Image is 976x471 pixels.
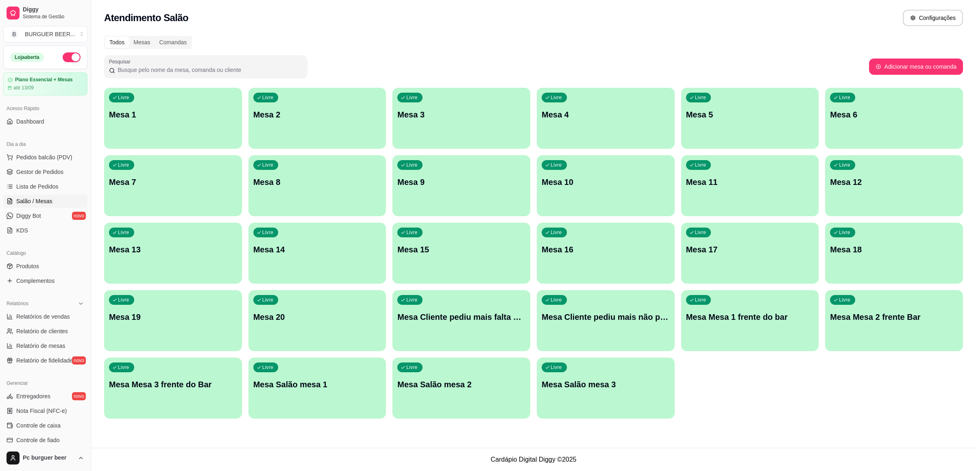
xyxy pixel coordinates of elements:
p: Mesa 11 [686,176,814,188]
button: LivreMesa Mesa 3 frente do Bar [104,358,242,419]
p: Mesa Mesa 3 frente do Bar [109,379,237,390]
span: Complementos [16,277,54,285]
h2: Atendimento Salão [104,11,188,24]
span: Nota Fiscal (NFC-e) [16,407,67,415]
p: Mesa 8 [253,176,381,188]
p: Livre [262,364,274,371]
p: Livre [695,162,706,168]
span: Relatório de mesas [16,342,65,350]
span: Diggy Bot [16,212,41,220]
p: Livre [406,364,418,371]
div: Mesas [129,37,155,48]
button: LivreMesa Cliente pediu mais falta pagar 1 [392,290,530,351]
p: Mesa 1 [109,109,237,120]
div: Comandas [155,37,192,48]
button: LivreMesa 4 [537,88,675,149]
p: Mesa 10 [542,176,670,188]
span: Pc burguer beer [23,454,74,462]
button: LivreMesa 19 [104,290,242,351]
div: Gerenciar [3,377,87,390]
span: Relatórios de vendas [16,313,70,321]
p: Mesa Cliente pediu mais falta pagar 1 [397,311,525,323]
div: Loja aberta [10,53,44,62]
button: LivreMesa 10 [537,155,675,216]
button: LivreMesa 12 [825,155,963,216]
span: Controle de fiado [16,436,60,444]
button: LivreMesa 20 [248,290,386,351]
label: Pesquisar [109,58,133,65]
span: Lista de Pedidos [16,182,59,191]
button: LivreMesa 9 [392,155,530,216]
button: LivreMesa Salão mesa 1 [248,358,386,419]
a: Complementos [3,274,87,287]
a: Lista de Pedidos [3,180,87,193]
button: Pedidos balcão (PDV) [3,151,87,164]
p: Livre [118,162,129,168]
p: Mesa 12 [830,176,958,188]
span: Produtos [16,262,39,270]
p: Livre [839,229,850,236]
button: LivreMesa 15 [392,223,530,284]
p: Mesa 16 [542,244,670,255]
span: Entregadores [16,392,50,400]
p: Mesa 20 [253,311,381,323]
p: Livre [839,297,850,303]
p: Mesa 14 [253,244,381,255]
footer: Cardápio Digital Diggy © 2025 [91,448,976,471]
a: Gestor de Pedidos [3,165,87,178]
span: Salão / Mesas [16,197,52,205]
p: Livre [551,364,562,371]
span: Pedidos balcão (PDV) [16,153,72,161]
a: KDS [3,224,87,237]
article: até 13/09 [13,85,34,91]
a: Relatórios de vendas [3,310,87,323]
div: Todos [105,37,129,48]
p: Mesa 15 [397,244,525,255]
p: Livre [551,229,562,236]
button: LivreMesa Mesa 1 frente do bar [681,290,819,351]
button: LivreMesa 5 [681,88,819,149]
a: Nota Fiscal (NFC-e) [3,404,87,417]
p: Livre [262,94,274,101]
a: DiggySistema de Gestão [3,3,87,23]
a: Salão / Mesas [3,195,87,208]
button: LivreMesa 11 [681,155,819,216]
button: LivreMesa 6 [825,88,963,149]
div: Catálogo [3,247,87,260]
span: Relatórios [7,300,28,307]
p: Livre [695,94,706,101]
button: LivreMesa 1 [104,88,242,149]
p: Mesa 13 [109,244,237,255]
p: Livre [839,94,850,101]
p: Livre [118,229,129,236]
a: Plano Essencial + Mesasaté 13/09 [3,72,87,96]
span: Dashboard [16,117,44,126]
a: Entregadoresnovo [3,390,87,403]
p: Mesa 2 [253,109,381,120]
button: LivreMesa Mesa 2 frente Bar [825,290,963,351]
p: Livre [551,94,562,101]
button: LivreMesa Salão mesa 2 [392,358,530,419]
span: B [10,30,18,38]
p: Livre [118,297,129,303]
p: Livre [406,162,418,168]
span: Relatório de fidelidade [16,356,73,365]
span: KDS [16,226,28,234]
span: Sistema de Gestão [23,13,84,20]
p: Mesa Cliente pediu mais não pagou 2 [542,311,670,323]
button: Adicionar mesa ou comanda [869,59,963,75]
button: LivreMesa 2 [248,88,386,149]
p: Livre [118,94,129,101]
p: Livre [262,229,274,236]
p: Mesa 3 [397,109,525,120]
div: BURGUER BEER ... [25,30,75,38]
p: Mesa 6 [830,109,958,120]
p: Livre [695,229,706,236]
a: Relatório de fidelidadenovo [3,354,87,367]
p: Mesa 18 [830,244,958,255]
p: Livre [406,229,418,236]
p: Mesa 9 [397,176,525,188]
button: LivreMesa 8 [248,155,386,216]
a: Dashboard [3,115,87,128]
button: LivreMesa 16 [537,223,675,284]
